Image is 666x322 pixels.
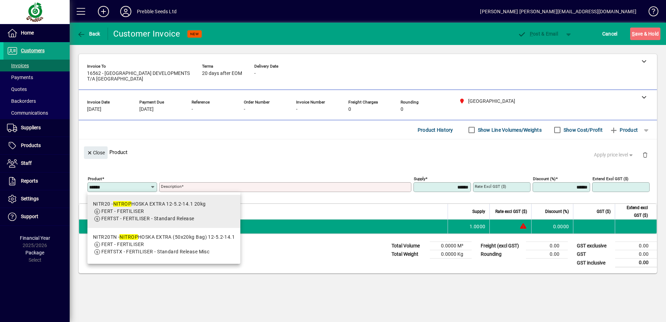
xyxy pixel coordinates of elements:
[632,28,659,39] span: ave & Hold
[514,28,562,40] button: Post & Email
[192,107,193,112] span: -
[388,242,430,250] td: Total Volume
[418,124,453,136] span: Product History
[480,6,636,17] div: [PERSON_NAME] [PERSON_NAME][EMAIL_ADDRESS][DOMAIN_NAME]
[3,208,70,225] a: Support
[7,75,33,80] span: Payments
[21,160,32,166] span: Staff
[533,176,556,181] mat-label: Discount (%)
[7,63,29,68] span: Invoices
[388,250,430,259] td: Total Weight
[82,149,109,155] app-page-header-button: Close
[531,220,573,233] td: 0.0000
[161,184,181,189] mat-label: Description
[7,98,36,104] span: Backorders
[21,125,41,130] span: Suppliers
[615,242,657,250] td: 0.00
[637,152,653,158] app-page-header-button: Delete
[477,127,542,133] label: Show Line Volumes/Weights
[597,208,611,215] span: GST ($)
[401,107,403,112] span: 0
[573,242,615,250] td: GST exclusive
[562,127,603,133] label: Show Cost/Profit
[93,200,206,208] div: NITR20 - HOSKA EXTRA 12-5.2-14.1 20kg
[21,214,38,219] span: Support
[113,28,180,39] div: Customer Invoice
[573,250,615,259] td: GST
[593,176,628,181] mat-label: Extend excl GST ($)
[75,28,102,40] button: Back
[7,110,48,116] span: Communications
[470,223,486,230] span: 1.0000
[415,124,456,136] button: Product History
[3,137,70,154] a: Products
[3,60,70,71] a: Invoices
[21,30,34,36] span: Home
[619,204,648,219] span: Extend excl GST ($)
[3,107,70,119] a: Communications
[495,208,527,215] span: Rate excl GST ($)
[21,196,39,201] span: Settings
[87,147,105,159] span: Close
[21,143,41,148] span: Products
[79,139,657,165] div: Product
[348,107,351,112] span: 0
[296,107,297,112] span: -
[602,28,618,39] span: Cancel
[3,95,70,107] a: Backorders
[77,31,100,37] span: Back
[254,71,256,76] span: -
[3,172,70,190] a: Reports
[3,71,70,83] a: Payments
[20,235,50,241] span: Financial Year
[573,259,615,267] td: GST inclusive
[137,6,177,17] div: Prebble Seeds Ltd
[615,259,657,267] td: 0.00
[3,83,70,95] a: Quotes
[545,208,569,215] span: Discount (%)
[87,107,101,112] span: [DATE]
[70,28,108,40] app-page-header-button: Back
[21,178,38,184] span: Reports
[477,242,526,250] td: Freight (excl GST)
[526,250,568,259] td: 0.00
[87,71,192,82] span: 16562 - [GEOGRAPHIC_DATA] DEVELOPMENTS T/A [GEOGRAPHIC_DATA]
[477,250,526,259] td: Rounding
[630,28,660,40] button: Save & Hold
[92,5,115,18] button: Add
[643,1,657,24] a: Knowledge Base
[21,48,45,53] span: Customers
[475,184,506,189] mat-label: Rate excl GST ($)
[615,250,657,259] td: 0.00
[84,146,108,159] button: Close
[594,151,634,159] span: Apply price level
[190,32,199,36] span: NEW
[115,5,137,18] button: Profile
[119,234,138,240] em: NITROP
[93,233,235,241] div: NITR20TN - HOSKA EXTRA (50x20kg Bag) 12-5.2-14.1
[87,195,240,228] mat-option: NITR20 - NITROPHOSKA EXTRA 12-5.2-14.1 20kg
[88,176,102,181] mat-label: Product
[101,208,144,214] span: FERT - FERTILISER
[414,176,425,181] mat-label: Supply
[101,216,194,221] span: FERTST - FERTILISER - Standard Release
[632,31,635,37] span: S
[430,250,472,259] td: 0.0000 Kg
[430,242,472,250] td: 0.0000 M³
[7,86,27,92] span: Quotes
[101,249,209,254] span: FERTSTX - FERTILISER - Standard Release Misc
[87,228,240,261] mat-option: NITR20TN - NITROPHOSKA EXTRA (50x20kg Bag) 12-5.2-14.1
[101,242,144,247] span: FERT - FERTILISER
[3,190,70,208] a: Settings
[139,107,154,112] span: [DATE]
[244,107,245,112] span: -
[3,119,70,137] a: Suppliers
[3,24,70,42] a: Home
[526,242,568,250] td: 0.00
[591,149,637,161] button: Apply price level
[601,28,619,40] button: Cancel
[113,201,132,207] em: NITROP
[530,31,533,37] span: P
[202,71,242,76] span: 20 days after EOM
[3,155,70,172] a: Staff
